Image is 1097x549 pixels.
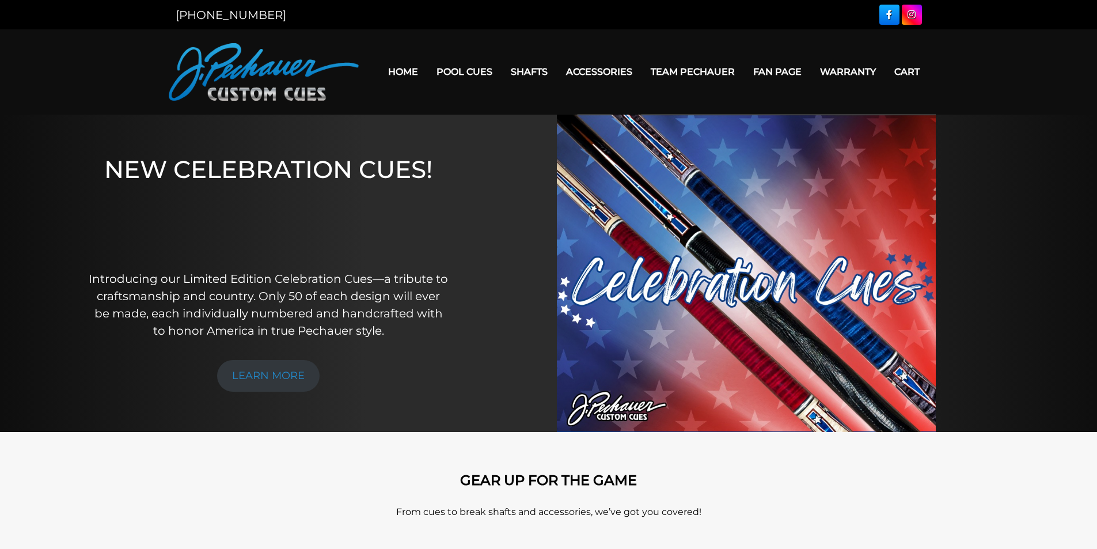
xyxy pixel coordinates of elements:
[379,57,427,86] a: Home
[88,155,449,255] h1: NEW CELEBRATION CUES!
[460,472,637,489] strong: GEAR UP FOR THE GAME
[427,57,502,86] a: Pool Cues
[811,57,885,86] a: Warranty
[744,57,811,86] a: Fan Page
[176,8,286,22] a: [PHONE_NUMBER]
[169,43,359,101] img: Pechauer Custom Cues
[88,270,449,339] p: Introducing our Limited Edition Celebration Cues—a tribute to craftsmanship and country. Only 50 ...
[502,57,557,86] a: Shafts
[217,360,320,392] a: LEARN MORE
[642,57,744,86] a: Team Pechauer
[221,505,877,519] p: From cues to break shafts and accessories, we’ve got you covered!
[885,57,929,86] a: Cart
[557,57,642,86] a: Accessories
